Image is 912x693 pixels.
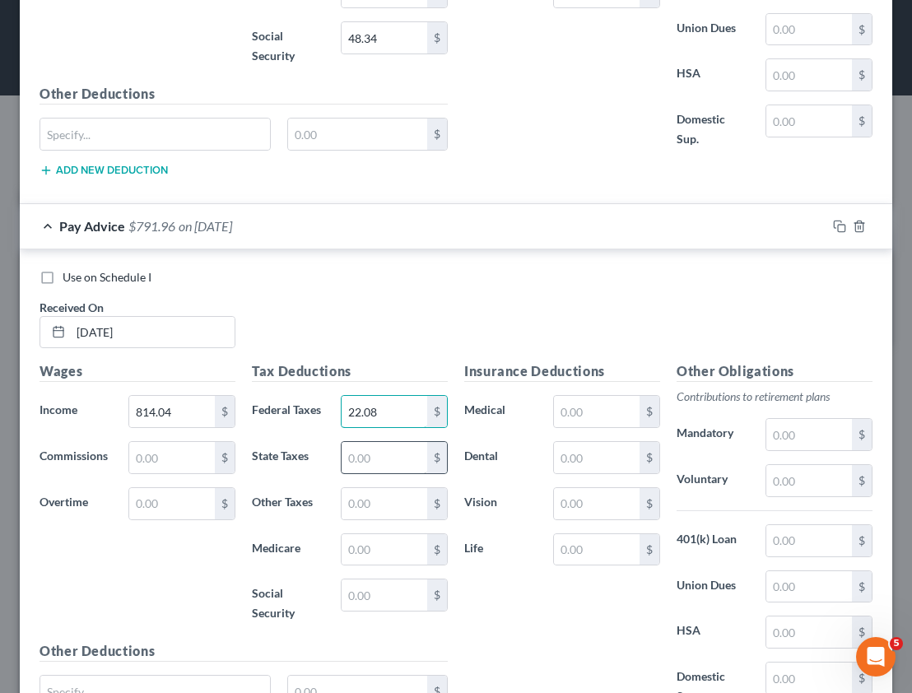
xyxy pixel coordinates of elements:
[668,58,757,91] label: HSA
[464,361,660,382] h5: Insurance Deductions
[427,119,447,150] div: $
[342,396,428,427] input: 0.00
[852,14,872,45] div: $
[427,442,447,473] div: $
[244,395,333,428] label: Federal Taxes
[40,361,235,382] h5: Wages
[766,14,853,45] input: 0.00
[852,571,872,602] div: $
[71,317,235,348] input: MM/DD/YYYY
[427,396,447,427] div: $
[342,488,428,519] input: 0.00
[640,488,659,519] div: $
[40,84,448,105] h5: Other Deductions
[342,579,428,611] input: 0.00
[342,22,428,53] input: 0.00
[668,464,757,497] label: Voluntary
[244,533,333,566] label: Medicare
[852,525,872,556] div: $
[129,396,216,427] input: 0.00
[890,637,903,650] span: 5
[40,119,270,150] input: Specify...
[668,418,757,451] label: Mandatory
[668,13,757,46] label: Union Dues
[427,579,447,611] div: $
[456,441,545,474] label: Dental
[668,616,757,649] label: HSA
[554,396,640,427] input: 0.00
[677,388,872,405] p: Contributions to retirement plans
[852,105,872,137] div: $
[456,395,545,428] label: Medical
[766,105,853,137] input: 0.00
[856,637,896,677] iframe: Intercom live chat
[766,571,853,602] input: 0.00
[342,534,428,565] input: 0.00
[40,164,168,177] button: Add new deduction
[215,396,235,427] div: $
[244,487,333,520] label: Other Taxes
[677,361,872,382] h5: Other Obligations
[554,442,640,473] input: 0.00
[668,570,757,603] label: Union Dues
[31,441,120,474] label: Commissions
[128,218,175,234] span: $791.96
[554,488,640,519] input: 0.00
[852,59,872,91] div: $
[554,534,640,565] input: 0.00
[215,488,235,519] div: $
[852,465,872,496] div: $
[640,534,659,565] div: $
[640,396,659,427] div: $
[288,119,427,150] input: 0.00
[40,641,448,662] h5: Other Deductions
[63,270,151,284] span: Use on Schedule I
[640,442,659,473] div: $
[244,579,333,628] label: Social Security
[766,525,853,556] input: 0.00
[852,419,872,450] div: $
[766,59,853,91] input: 0.00
[31,487,120,520] label: Overtime
[427,534,447,565] div: $
[427,22,447,53] div: $
[766,465,853,496] input: 0.00
[766,616,853,648] input: 0.00
[252,361,448,382] h5: Tax Deductions
[342,442,428,473] input: 0.00
[668,524,757,557] label: 401(k) Loan
[129,488,216,519] input: 0.00
[766,419,853,450] input: 0.00
[668,105,757,154] label: Domestic Sup.
[244,21,333,71] label: Social Security
[456,487,545,520] label: Vision
[129,442,216,473] input: 0.00
[59,218,125,234] span: Pay Advice
[427,488,447,519] div: $
[40,402,77,416] span: Income
[215,442,235,473] div: $
[456,533,545,566] label: Life
[40,300,104,314] span: Received On
[852,616,872,648] div: $
[244,441,333,474] label: State Taxes
[179,218,232,234] span: on [DATE]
